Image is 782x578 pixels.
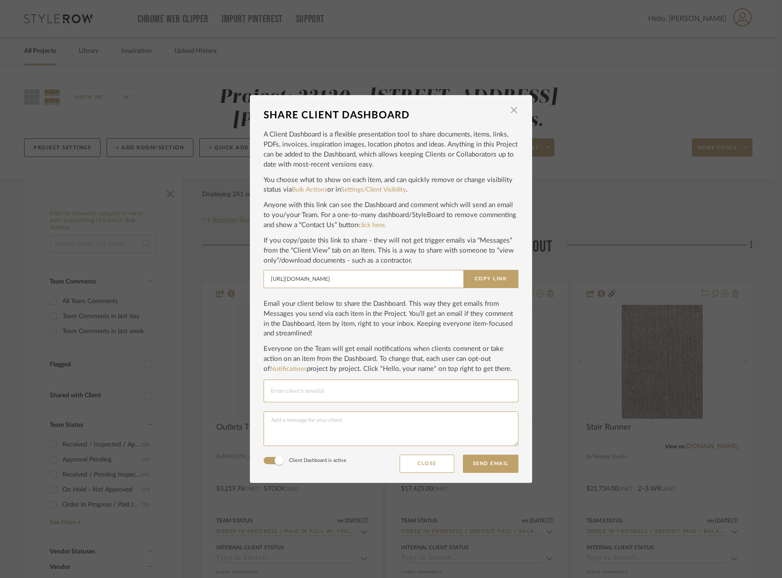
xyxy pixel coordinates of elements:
a: Notifications [270,366,307,372]
p: A Client Dashboard is a flexible presentation tool to share documents, items, links, PDFs, invoic... [264,130,518,170]
button: Close [505,105,523,115]
button: Close [400,455,454,473]
mat-chip-grid: Email selection [271,385,511,397]
button: Copy Link [463,270,518,288]
a: Bulk Actions [292,187,327,193]
div: SHARE CLIENT DASHBOARD [264,105,505,125]
button: Send Email [463,455,518,473]
p: Everyone on the Team will get email notifications when clients comment or take action on an item ... [264,344,518,374]
a: Settings/Client Visibility [341,187,406,193]
p: If you copy/paste this link to share - they will not get trigger emails via “Messages” from the “... [264,236,518,266]
p: Email your client below to share the Dashboard. This way they get emails from Messages you send v... [264,299,518,339]
a: click here. [358,222,386,228]
dialog-header: SHARE CLIENT DASHBOARD [264,105,518,125]
input: Enter client's email(s) [271,385,511,396]
p: You choose what to show on each item, and can quickly remove or change visibility status via or in . [264,175,518,195]
p: Anyone with this link can see the Dashboard and comment which will send an email to you/your Team... [264,200,518,230]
